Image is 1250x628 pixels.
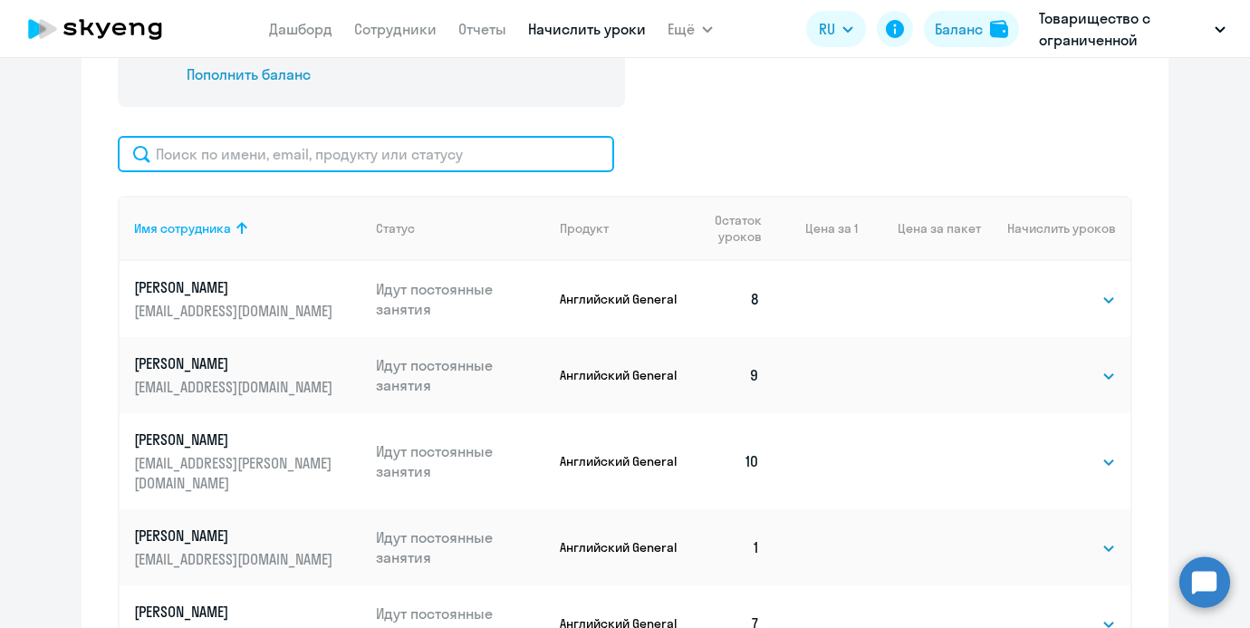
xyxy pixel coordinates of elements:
[134,353,337,373] p: [PERSON_NAME]
[376,279,546,319] p: Идут постоянные занятия
[458,20,506,38] a: Отчеты
[134,453,337,493] p: [EMAIL_ADDRESS][PERSON_NAME][DOMAIN_NAME]
[560,453,682,469] p: Английский General
[560,291,682,307] p: Английский General
[134,430,361,493] a: [PERSON_NAME][EMAIL_ADDRESS][PERSON_NAME][DOMAIN_NAME]
[935,18,983,40] div: Баланс
[528,20,646,38] a: Начислить уроки
[354,20,437,38] a: Сотрудники
[134,220,361,237] div: Имя сотрудника
[1039,7,1207,51] p: Товарищество с ограниченной ответственностью «ITX (Айтикс)» (ТОО «ITX (Айтикс)»), Prepay
[134,526,337,546] p: [PERSON_NAME]
[682,509,774,585] td: 1
[134,277,361,321] a: [PERSON_NAME][EMAIL_ADDRESS][DOMAIN_NAME]
[682,413,774,509] td: 10
[981,196,1130,261] th: Начислить уроков
[376,355,546,395] p: Идут постоянные занятия
[134,430,337,449] p: [PERSON_NAME]
[560,367,682,383] p: Английский General
[134,277,337,297] p: [PERSON_NAME]
[134,353,361,397] a: [PERSON_NAME][EMAIL_ADDRESS][DOMAIN_NAME]
[682,337,774,413] td: 9
[134,377,337,397] p: [EMAIL_ADDRESS][DOMAIN_NAME]
[668,11,713,47] button: Ещё
[118,136,614,172] input: Поиск по имени, email, продукту или статусу
[187,64,389,84] div: Пополнить баланс
[269,20,332,38] a: Дашборд
[560,220,682,237] div: Продукт
[1030,7,1235,51] button: Товарищество с ограниченной ответственностью «ITX (Айтикс)» (ТОО «ITX (Айтикс)»), Prepay
[682,261,774,337] td: 8
[774,196,858,261] th: Цена за 1
[806,11,866,47] button: RU
[990,20,1008,38] img: balance
[668,18,695,40] span: Ещё
[697,212,761,245] span: Остаток уроков
[560,539,682,556] p: Английский General
[697,212,774,245] div: Остаток уроков
[560,220,609,237] div: Продукт
[134,602,337,622] p: [PERSON_NAME]
[376,527,546,567] p: Идут постоянные занятия
[134,220,231,237] div: Имя сотрудника
[134,549,337,569] p: [EMAIL_ADDRESS][DOMAIN_NAME]
[376,220,415,237] div: Статус
[134,301,337,321] p: [EMAIL_ADDRESS][DOMAIN_NAME]
[376,441,546,481] p: Идут постоянные занятия
[134,526,361,569] a: [PERSON_NAME][EMAIL_ADDRESS][DOMAIN_NAME]
[858,196,981,261] th: Цена за пакет
[819,18,835,40] span: RU
[376,220,546,237] div: Статус
[924,11,1019,47] button: Балансbalance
